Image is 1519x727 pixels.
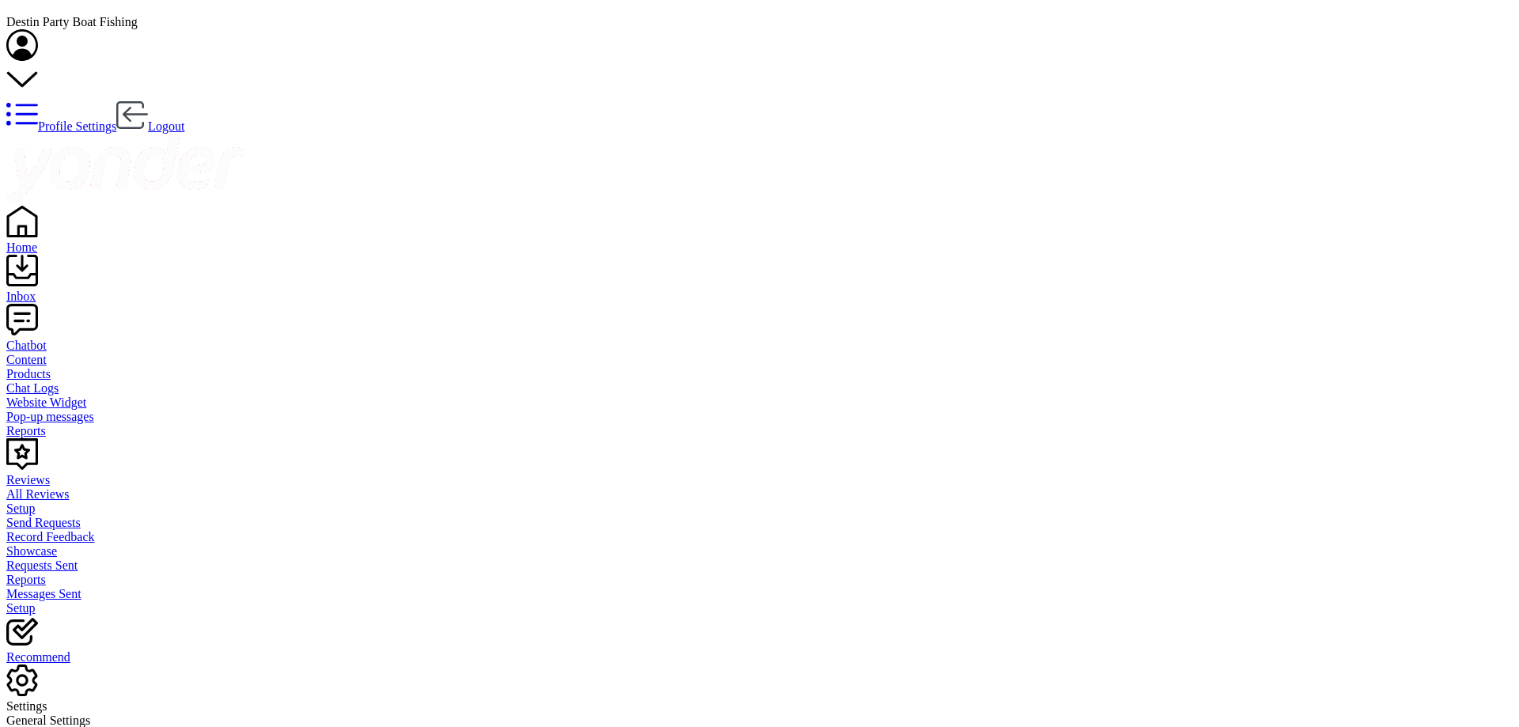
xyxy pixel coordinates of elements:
[6,587,1513,601] a: Messages Sent
[6,650,1513,665] div: Recommend
[6,559,1513,573] a: Requests Sent
[6,367,1513,381] a: Products
[6,290,1513,304] div: Inbox
[6,381,1513,396] a: Chat Logs
[6,544,1513,559] a: Showcase
[116,119,184,133] a: Logout
[6,502,1513,516] a: Setup
[6,601,1513,615] a: Setup
[6,119,116,133] a: Profile Settings
[6,226,1513,255] a: Home
[6,459,1513,487] a: Reviews
[6,714,90,727] span: General Settings
[6,636,1513,665] a: Recommend
[6,275,1513,304] a: Inbox
[6,339,1513,353] div: Chatbot
[6,240,1513,255] div: Home
[6,573,1513,587] a: Reports
[6,516,1513,530] a: Send Requests
[6,699,1513,714] div: Settings
[6,134,244,203] img: yonder-white-logo.png
[6,324,1513,353] a: Chatbot
[6,396,1513,410] a: Website Widget
[6,487,1513,502] a: All Reviews
[6,424,1513,438] a: Reports
[6,15,1513,29] div: Destin Party Boat Fishing
[6,530,1513,544] a: Record Feedback
[6,353,1513,367] a: Content
[6,473,1513,487] div: Reviews
[6,410,1513,424] a: Pop-up messages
